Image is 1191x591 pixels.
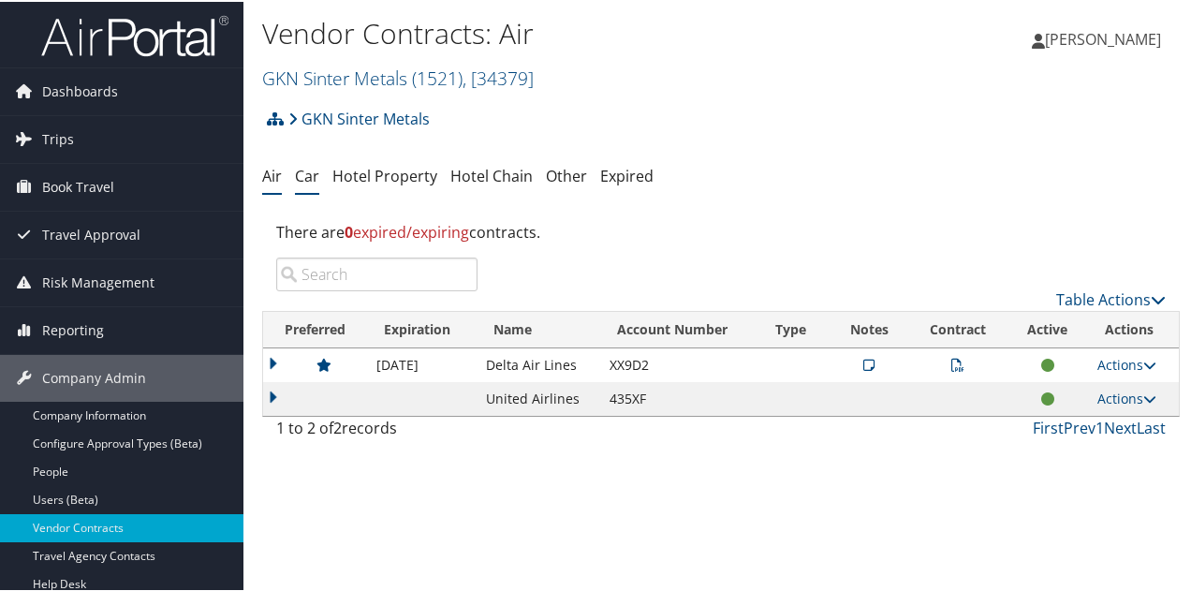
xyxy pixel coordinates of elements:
[1088,310,1179,347] th: Actions
[42,353,146,400] span: Company Admin
[262,12,874,52] h1: Vendor Contracts: Air
[1032,9,1180,66] a: [PERSON_NAME]
[333,416,342,436] span: 2
[1104,416,1137,436] a: Next
[1064,416,1095,436] a: Prev
[908,310,1007,347] th: Contract: activate to sort column ascending
[41,12,228,56] img: airportal-logo.png
[1095,416,1104,436] a: 1
[276,256,478,289] input: Search
[1033,416,1064,436] a: First
[332,164,437,185] a: Hotel Property
[477,347,600,380] td: Delta Air Lines
[600,380,758,414] td: 435XF
[262,205,1180,256] div: There are contracts.
[1097,388,1156,406] a: Actions
[42,305,104,352] span: Reporting
[1007,310,1089,347] th: Active: activate to sort column ascending
[367,310,477,347] th: Expiration: activate to sort column ascending
[42,210,140,257] span: Travel Approval
[600,347,758,380] td: XX9D2
[295,164,319,185] a: Car
[1137,416,1166,436] a: Last
[830,310,909,347] th: Notes: activate to sort column ascending
[1056,288,1166,308] a: Table Actions
[262,64,534,89] a: GKN Sinter Metals
[263,310,367,347] th: Preferred: activate to sort column ascending
[42,162,114,209] span: Book Travel
[477,380,600,414] td: United Airlines
[758,310,830,347] th: Type: activate to sort column ascending
[288,98,430,136] a: GKN Sinter Metals
[367,347,477,380] td: [DATE]
[276,415,478,447] div: 1 to 2 of records
[1097,354,1156,372] a: Actions
[463,64,534,89] span: , [ 34379 ]
[600,310,758,347] th: Account Number: activate to sort column ascending
[345,220,469,241] span: expired/expiring
[412,64,463,89] span: ( 1521 )
[42,66,118,113] span: Dashboards
[600,164,654,185] a: Expired
[477,310,600,347] th: Name: activate to sort column ascending
[450,164,533,185] a: Hotel Chain
[546,164,587,185] a: Other
[262,164,282,185] a: Air
[42,114,74,161] span: Trips
[42,258,154,304] span: Risk Management
[1045,27,1161,48] span: [PERSON_NAME]
[345,220,353,241] strong: 0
